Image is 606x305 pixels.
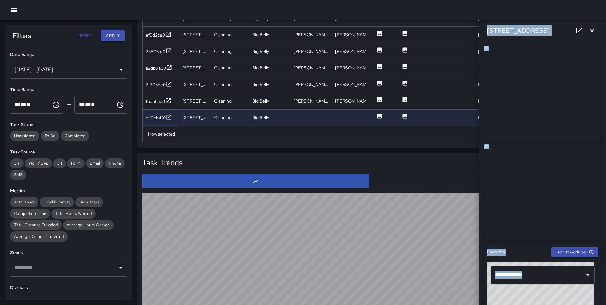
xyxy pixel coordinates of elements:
div: 350 8th Street [179,60,211,76]
span: Average Distance Traveled [10,233,68,240]
div: Brannan & Butte [475,26,507,43]
div: 311 [53,158,66,168]
svg: Line Chart [253,178,259,184]
button: Apply [101,30,125,42]
div: Howard & Rausch St. [475,43,507,60]
div: Elimar Martinez [332,43,373,60]
div: To Do [41,131,59,141]
div: Maclis Velasquez [290,76,332,93]
div: Katherine Treminio [290,60,332,76]
span: Total Quantity [40,199,74,205]
div: Cleaning [211,76,249,93]
span: Hours [79,102,85,107]
span: Meridiem [27,102,31,107]
span: Unassigned [10,133,39,139]
h6: Date Range [10,51,127,58]
div: Big Belly [249,60,290,76]
div: Katherine Treminio [332,60,373,76]
div: Completed [61,131,89,141]
button: a2db9a30 [146,64,172,72]
button: 2f305be0 [146,81,172,89]
div: a2db9a30 [146,65,166,71]
div: Total Distance Traveled [10,220,62,230]
div: Workflows [25,158,52,168]
span: Meridiem [91,102,95,107]
h6: Filters [13,31,31,41]
div: Big Belly - Bryant & 6th - North [475,109,507,126]
span: Completion Time [10,210,50,217]
div: Average Distance Traveled [10,231,68,242]
h6: Zones [10,249,127,256]
span: 311 [53,160,66,167]
span: Hours [15,102,21,107]
div: Total Quantity [40,197,74,207]
div: Folsom & 7th St [475,93,507,109]
div: Email [86,158,104,168]
button: f6db6ae0 [146,97,171,105]
div: 298 7th Street [179,93,211,109]
div: SMS [10,170,26,180]
button: Choose time, selected time is 12:00 AM [50,98,62,111]
div: 1 row selected [148,131,175,137]
div: Katherine Treminio [290,93,332,109]
button: 23803af0 [146,48,172,56]
div: Cleaning [211,60,249,76]
h6: Task Source [10,149,127,156]
div: Completion Time [10,209,50,219]
div: 1144 Howard Street [179,43,211,60]
h5: Task Trends [142,158,183,168]
div: Katherine Treminio [332,93,373,109]
button: eb9cb4f0 [146,114,172,122]
div: Maclis Velasquez [332,26,373,43]
div: Cleaning [211,93,249,109]
div: 498 6th Street [179,76,211,93]
button: af0d2ce0 [146,31,171,39]
h6: Divisions [10,284,127,291]
div: Big Belly [249,93,290,109]
span: Minutes [21,102,27,107]
div: 498 6th Street [179,109,211,126]
div: Maclis Velasquez [290,26,332,43]
div: Cleaning [211,26,249,43]
h6: Time Range [10,86,127,93]
span: Workflows [25,160,52,167]
div: 23803af0 [146,48,165,55]
h6: Metrics [10,188,127,195]
div: [DATE] - [DATE] [10,61,127,79]
h6: Task Status [10,121,127,128]
div: Total Tasks [10,197,38,207]
button: Line Chart [142,174,369,188]
span: Total Distance Traveled [10,222,62,228]
span: Completed [61,133,89,139]
div: f6db6ae0 [146,98,165,104]
span: Jia [10,160,24,167]
div: Cleaning [211,43,249,60]
span: Email [86,160,104,167]
div: Big Belly [249,43,290,60]
span: Form [67,160,85,167]
div: af0d2ce0 [146,32,165,38]
button: Open [116,263,125,272]
div: Daily Tasks [75,197,103,207]
button: Reset [75,30,95,42]
div: Elimar Martinez [290,43,332,60]
div: Big Belly [249,109,290,126]
div: Maclis Velasquez [332,76,373,93]
span: Total Hours Worked [51,210,96,217]
span: Minutes [85,102,91,107]
button: Bar Chart [369,174,596,188]
div: Big Belly - Bryant & 6th - North [475,76,507,93]
div: 2f305be0 [146,82,166,88]
div: Big Belly [249,76,290,93]
button: Choose time, selected time is 11:59 PM [114,98,127,111]
div: Cleaning [211,109,249,126]
span: Total Tasks [10,199,38,205]
div: Form [67,158,85,168]
span: To Do [41,133,59,139]
div: Average Hours Worked [63,220,114,230]
div: Jia [10,158,24,168]
div: eb9cb4f0 [146,115,166,121]
div: 763 Brannan Street [179,26,211,43]
div: Big Belly [249,26,290,43]
span: SMS [10,172,26,178]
